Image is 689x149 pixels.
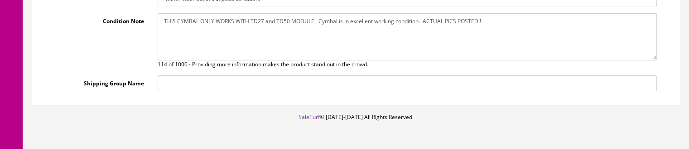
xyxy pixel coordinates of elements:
[48,75,151,88] label: Shipping Group Name
[48,13,151,25] label: Condition Note
[158,60,167,68] span: 114
[158,13,657,60] textarea: THIS CYMBAL ONLY WORKS WITH TD27 and TD50 MODULE. Cymbal is in excellent working condition. ACTUA...
[299,113,320,121] a: SaleTurf
[169,60,368,68] span: of 1000 - Providing more information makes the product stand out in the crowd.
